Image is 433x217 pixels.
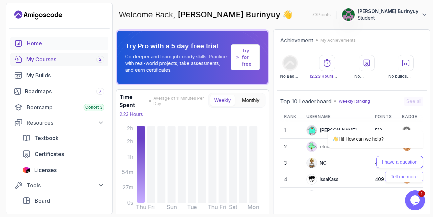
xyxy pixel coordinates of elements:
[312,11,331,18] p: 73 Points
[280,155,302,171] td: 3
[25,87,104,95] div: Roadmaps
[35,197,50,205] span: Board
[280,188,302,204] td: 5
[128,153,133,160] tspan: 1h
[18,194,108,207] a: board
[99,89,102,94] span: 7
[282,9,293,20] span: 👋
[27,119,104,127] div: Resources
[307,191,317,201] img: user profile image
[178,10,282,19] span: [PERSON_NAME] Burinyuy
[125,53,228,73] p: Go deeper and learn job-ready skills. Practice with real-world projects, take assessments, and ea...
[280,139,302,155] td: 2
[342,8,428,21] button: user profile image[PERSON_NAME] BurinyuyStudent
[280,122,302,139] td: 1
[34,134,59,142] span: Textbook
[122,169,133,175] tspan: 54m
[18,163,108,177] a: licenses
[306,190,344,201] div: Apply5489
[10,101,108,114] a: bootcamp
[125,41,228,51] p: Try Pro with a 5 day free trial
[18,147,108,161] a: certificates
[280,171,302,188] td: 4
[219,204,226,210] tspan: Fri
[26,55,104,63] div: My Courses
[120,111,143,118] p: 2.23 Hours
[119,9,292,20] p: Welcome Back,
[280,74,300,79] p: No Badge :(
[242,47,254,67] a: Try for free
[371,188,398,204] td: 351
[238,95,264,106] button: Monthly
[358,15,418,21] p: Student
[10,117,108,129] button: Resources
[26,71,104,79] div: My Builds
[208,204,218,210] tspan: Thu
[210,95,235,106] button: Weekly
[10,37,108,50] a: home
[99,57,102,62] span: 2
[342,8,355,21] img: user profile image
[127,138,133,145] tspan: 2h
[154,96,208,106] span: Average of 11 Minutes Per Day
[320,38,356,43] p: My Achievements
[247,204,259,210] tspan: Mon
[27,103,104,111] div: Bootcamp
[148,204,155,210] tspan: Fri
[14,10,62,20] a: Landing page
[127,125,133,132] tspan: 2h
[85,105,103,110] span: Cohort 3
[167,204,177,210] tspan: Sun
[10,69,108,82] a: builds
[280,111,302,122] th: Rank
[123,184,133,191] tspan: 27m
[35,150,64,158] span: Certificates
[280,97,331,105] h2: Top 10 Leaderboard
[280,36,313,44] h2: Achievement
[18,131,108,145] a: textbook
[136,204,146,210] tspan: Thu
[229,204,237,210] tspan: Sat
[10,179,108,191] button: Tools
[10,85,108,98] a: roadmaps
[358,8,418,15] p: [PERSON_NAME] Burinyuy
[127,199,133,206] tspan: 0s
[22,167,30,173] img: jetbrains icon
[231,44,260,70] a: Try for free
[27,39,104,47] div: Home
[405,190,426,210] iframe: chat widget
[302,111,371,122] th: Username
[187,204,197,210] tspan: Tue
[10,53,108,66] a: courses
[34,166,57,174] span: Licenses
[27,181,104,189] div: Tools
[120,93,147,109] h3: Time Spent
[306,70,426,187] iframe: chat widget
